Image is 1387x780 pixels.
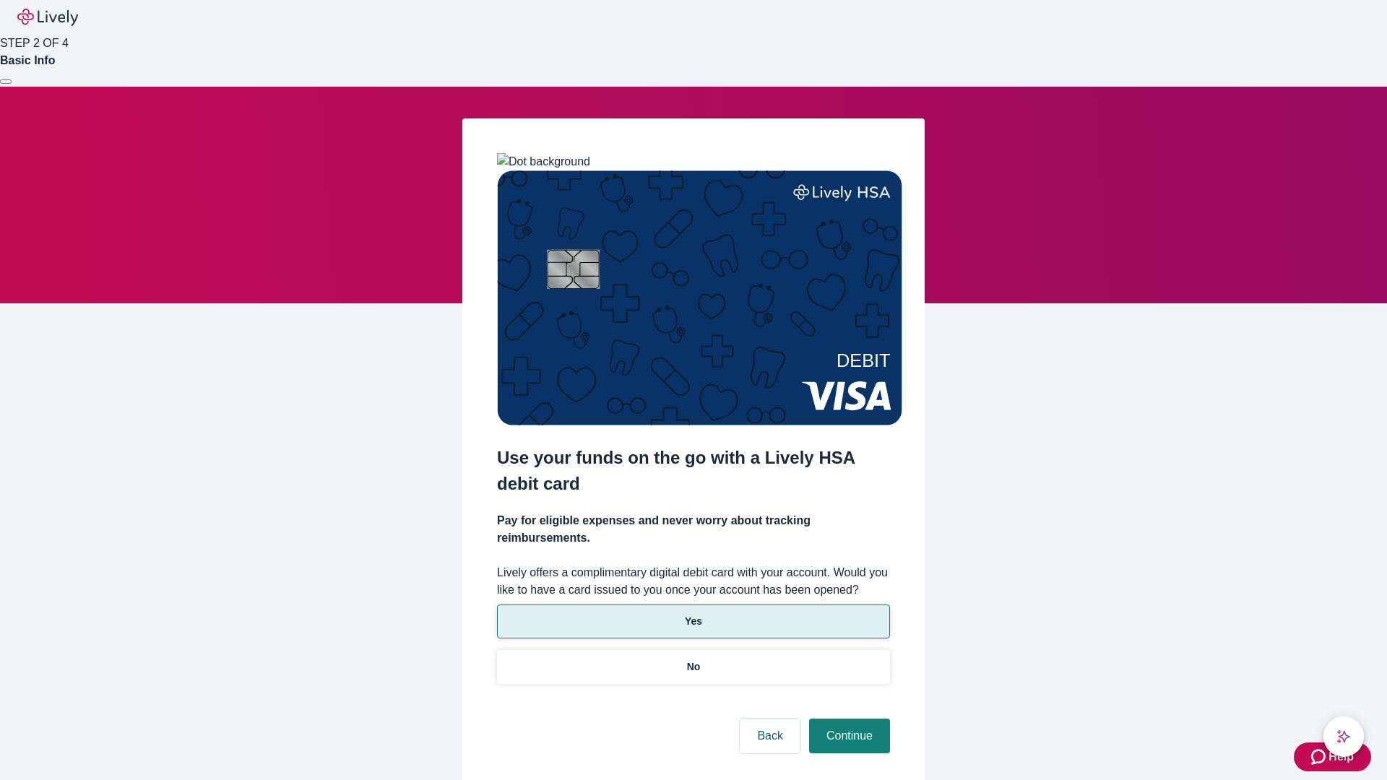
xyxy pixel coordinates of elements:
[497,445,890,497] h2: Use your funds on the go with a Lively HSA debit card
[497,564,890,599] label: Lively offers a complimentary digital debit card with your account. Would you like to have a card...
[497,170,902,425] img: Debit card
[809,719,890,753] button: Continue
[1336,729,1351,744] svg: Lively AI Assistant
[497,512,890,547] h4: Pay for eligible expenses and never worry about tracking reimbursements.
[1311,748,1328,766] svg: Zendesk support icon
[1323,716,1364,757] button: chat
[685,614,702,629] p: Yes
[497,650,890,684] button: No
[497,604,890,638] button: Yes
[740,719,800,753] button: Back
[1294,742,1371,771] button: Zendesk support iconHelp
[17,9,78,26] img: Lively
[1328,748,1354,766] span: Help
[497,153,590,170] img: Dot background
[687,659,701,675] p: No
